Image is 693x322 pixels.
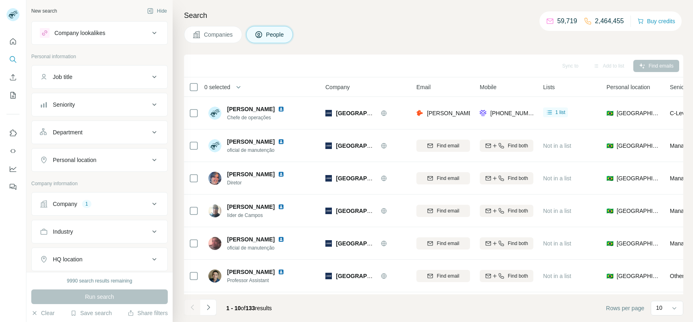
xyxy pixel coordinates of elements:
[226,305,272,311] span: results
[141,5,173,17] button: Hide
[31,7,57,15] div: New search
[54,29,105,37] div: Company lookalikes
[6,34,19,49] button: Quick start
[480,205,533,217] button: Find both
[53,228,73,236] div: Industry
[325,273,332,279] img: Logo of Universidade Ibirapuera
[557,16,577,26] p: 59,719
[204,83,230,91] span: 0 selected
[336,240,397,247] span: [GEOGRAPHIC_DATA]
[437,272,459,280] span: Find email
[480,270,533,282] button: Find both
[670,142,692,149] span: Manager
[278,236,284,243] img: LinkedIn logo
[543,175,571,182] span: Not in a list
[32,194,167,214] button: Company1
[325,83,350,91] span: Company
[227,179,294,186] span: Diretor
[416,172,470,184] button: Find email
[437,175,459,182] span: Find email
[200,299,217,315] button: Navigate to next page
[31,180,168,187] p: Company information
[325,110,332,116] img: Logo of Universidade Ibirapuera
[208,139,221,152] img: Avatar
[617,239,660,248] span: [GEOGRAPHIC_DATA]
[278,204,284,210] img: LinkedIn logo
[32,23,167,43] button: Company lookalikes
[670,110,689,116] span: C-Level
[670,175,692,182] span: Manager
[336,208,397,214] span: [GEOGRAPHIC_DATA]
[208,269,221,283] img: Avatar
[670,273,684,279] span: Other
[606,304,644,312] span: Rows per page
[184,10,683,21] h4: Search
[617,207,660,215] span: [GEOGRAPHIC_DATA]
[227,147,294,154] span: oficial de manutenção
[606,142,613,150] span: 🇧🇷
[6,126,19,140] button: Use Surfe on LinkedIn
[325,240,332,247] img: Logo of Universidade Ibirapuera
[227,212,294,219] span: líder de Campos
[437,240,459,247] span: Find email
[208,107,221,120] img: Avatar
[617,272,660,280] span: [GEOGRAPHIC_DATA]
[227,268,275,276] span: [PERSON_NAME]
[6,162,19,176] button: Dashboard
[208,204,221,217] img: Avatar
[617,174,660,182] span: [GEOGRAPHIC_DATA]
[6,52,19,67] button: Search
[32,95,167,114] button: Seniority
[656,304,663,312] p: 10
[227,114,294,121] span: Chefe de operações
[6,144,19,158] button: Use Surfe API
[416,237,470,250] button: Find email
[32,123,167,142] button: Department
[6,88,19,103] button: My lists
[32,222,167,241] button: Industry
[278,171,284,177] img: LinkedIn logo
[227,236,275,243] span: [PERSON_NAME]
[427,110,570,116] span: [PERSON_NAME][EMAIL_ADDRESS][DOMAIN_NAME]
[6,180,19,194] button: Feedback
[606,272,613,280] span: 🇧🇷
[416,109,423,117] img: provider hunter logo
[606,109,613,117] span: 🇧🇷
[53,200,77,208] div: Company
[6,70,19,85] button: Enrich CSV
[241,305,246,311] span: of
[266,31,285,39] span: People
[336,175,397,182] span: [GEOGRAPHIC_DATA]
[226,305,241,311] span: 1 - 10
[336,142,397,149] span: [GEOGRAPHIC_DATA]
[670,208,692,214] span: Manager
[82,200,91,208] div: 1
[227,105,275,113] span: [PERSON_NAME]
[278,269,284,275] img: LinkedIn logo
[278,138,284,145] img: LinkedIn logo
[637,15,675,27] button: Buy credits
[543,273,571,279] span: Not in a list
[416,83,431,91] span: Email
[670,83,692,91] span: Seniority
[325,175,332,182] img: Logo of Universidade Ibirapuera
[227,170,275,178] span: [PERSON_NAME]
[67,277,132,285] div: 9990 search results remaining
[543,83,555,91] span: Lists
[480,109,486,117] img: provider forager logo
[606,174,613,182] span: 🇧🇷
[480,83,496,91] span: Mobile
[53,101,75,109] div: Seniority
[555,109,565,116] span: 1 list
[227,203,275,211] span: [PERSON_NAME]
[208,237,221,250] img: Avatar
[416,205,470,217] button: Find email
[53,156,96,164] div: Personal location
[508,240,528,247] span: Find both
[128,309,168,317] button: Share filters
[227,244,294,252] span: oficial de manutenção
[227,138,275,145] span: [PERSON_NAME]
[278,106,284,112] img: LinkedIn logo
[204,31,234,39] span: Companies
[53,73,72,81] div: Job title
